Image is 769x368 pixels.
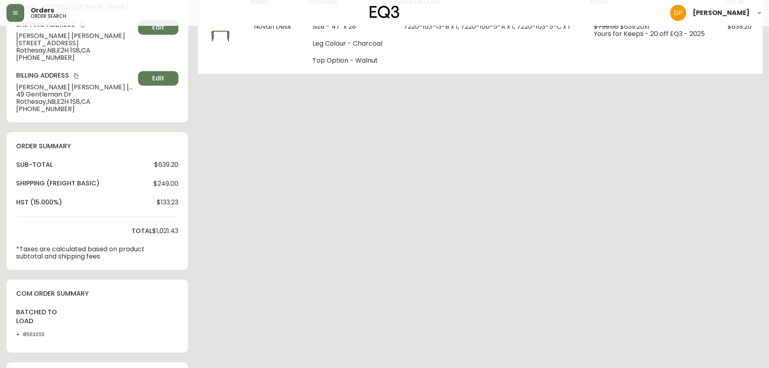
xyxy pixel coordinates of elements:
[312,57,384,64] li: Top Option - Walnut
[620,22,650,31] span: $639.20 x 1
[16,289,178,298] h4: com order summary
[207,23,233,49] img: 7220-103-MC-400-1-cl45pi22x0lgv0118of8tza2o.jpg
[594,29,705,38] span: Yours for Keeps - 20 off EQ3 - 2025
[16,84,135,91] span: [PERSON_NAME] [PERSON_NAME] [PERSON_NAME]
[138,71,178,86] button: Edit
[16,32,135,40] span: [PERSON_NAME] [PERSON_NAME]
[153,180,178,187] span: $249.00
[138,20,178,35] button: Edit
[370,6,400,19] img: logo
[16,54,135,61] span: [PHONE_NUMBER]
[254,22,291,31] span: Novah Desk
[16,98,135,105] span: Rothesay , NB , E2H 1S8 , CA
[16,308,64,326] h4: batched to load
[152,23,164,32] span: Edit
[16,179,100,188] h4: Shipping ( Freight Basic )
[132,227,152,236] h4: total
[404,22,570,31] span: 7220-103-13-B x 1, 7220-100-5-A x 1, 7220-103-5-C x 1
[16,160,53,169] h4: sub-total
[152,74,164,83] span: Edit
[154,161,178,168] span: $639.20
[16,40,135,47] span: [STREET_ADDRESS]
[727,22,752,31] span: $639.20
[312,23,384,30] li: Size - 47" x 28"
[72,72,80,80] button: copy
[16,71,135,80] h4: Billing Address
[16,105,135,113] span: [PHONE_NUMBER]
[157,199,178,206] span: $133.23
[16,47,135,54] span: Rothesay , NB , E2H 1S8 , CA
[16,91,135,98] span: 49 Gentleman Dr
[23,331,64,338] li: 8563203
[670,5,686,21] img: b0154ba12ae69382d64d2f3159806b19
[16,198,62,207] h4: hst (15.000%)
[16,142,178,151] h4: order summary
[312,40,384,47] li: Leg Colour - Charcoal
[31,7,54,14] span: Orders
[16,246,152,260] p: *Taxes are calculated based on product subtotal and shipping fees
[152,227,178,235] span: $1,021.43
[31,14,66,19] h5: order search
[594,22,618,31] span: $799.00
[693,10,750,16] span: [PERSON_NAME]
